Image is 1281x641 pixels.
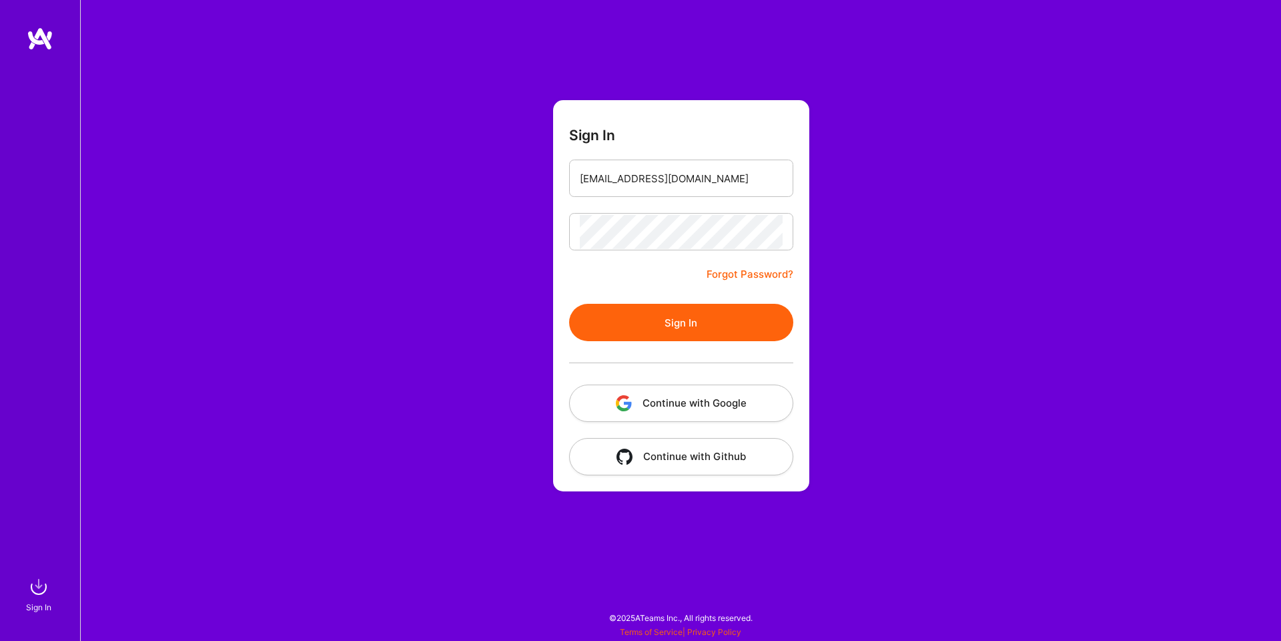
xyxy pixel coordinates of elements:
[616,449,632,465] img: icon
[569,438,793,475] button: Continue with Github
[80,601,1281,634] div: © 2025 ATeams Inc., All rights reserved.
[707,266,793,282] a: Forgot Password?
[687,627,741,637] a: Privacy Policy
[26,600,51,614] div: Sign In
[620,627,741,637] span: |
[569,385,793,422] button: Continue with Google
[28,574,52,614] a: sign inSign In
[27,27,53,51] img: logo
[580,162,783,196] input: Email...
[569,304,793,341] button: Sign In
[569,127,615,144] h3: Sign In
[620,627,683,637] a: Terms of Service
[25,574,52,600] img: sign in
[616,395,632,411] img: icon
